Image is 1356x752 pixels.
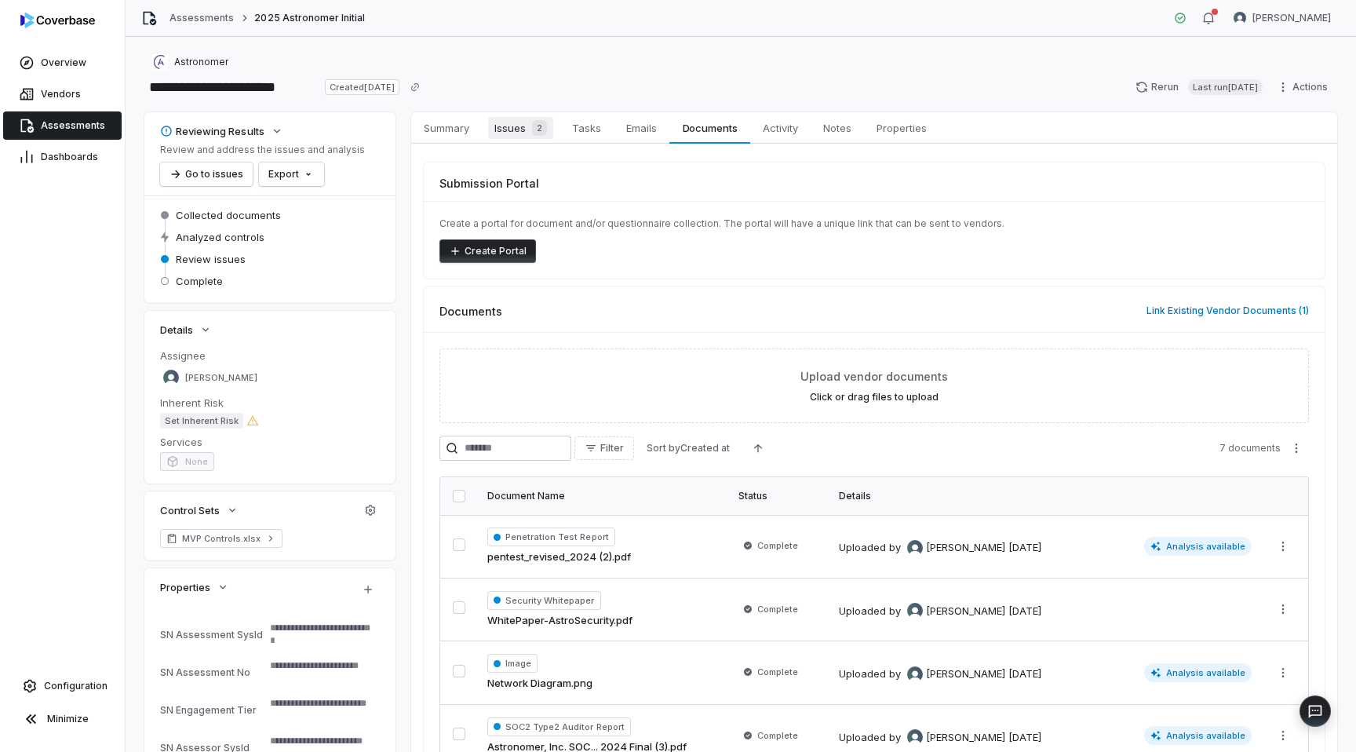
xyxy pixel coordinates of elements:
div: by [889,540,1005,556]
span: Configuration [44,680,108,692]
button: Create Portal [439,239,536,263]
span: Analysis available [1144,726,1252,745]
dt: Services [160,435,380,449]
span: [PERSON_NAME] [926,730,1005,746]
div: [DATE] [1008,730,1041,746]
a: Configuration [6,672,118,700]
p: Create a portal for document and/or questionnaire collection. The portal will have a unique link ... [439,217,1309,230]
button: More actions [1270,661,1296,684]
div: Details [839,490,1252,502]
span: Properties [160,580,210,594]
button: Export [259,162,324,186]
span: Complete [176,274,223,288]
button: RerunLast run[DATE] [1126,75,1272,99]
span: Properties [870,118,933,138]
div: by [889,603,1005,619]
img: Sayantan Bhattacherjee avatar [907,540,923,556]
a: MVP Controls.xlsx [160,529,282,548]
img: Sayantan Bhattacherjee avatar [1234,12,1246,24]
span: Activity [756,118,804,138]
img: logo-D7KZi-bG.svg [20,13,95,28]
span: Documents [439,303,502,319]
span: Analysis available [1144,663,1252,682]
span: Image [487,654,538,673]
span: Analysis available [1144,537,1252,556]
span: Complete [757,603,798,615]
span: Complete [757,666,798,678]
div: Uploaded [839,603,1041,619]
button: More actions [1270,597,1296,621]
span: Issues [488,117,553,139]
img: Sayantan Bhattacherjee avatar [907,729,923,745]
span: MVP Controls.xlsx [182,532,261,545]
span: Analyzed controls [176,230,264,244]
dt: Assignee [160,349,380,363]
button: More actions [1270,535,1296,558]
button: Go to issues [160,162,253,186]
div: SN Engagement Tier [160,704,264,716]
p: Review and address the issues and analysis [160,144,365,156]
span: [PERSON_NAME] [926,666,1005,682]
img: Sayantan Bhattacherjee avatar [907,666,923,682]
span: [PERSON_NAME] [926,540,1005,556]
span: Tasks [566,118,607,138]
button: More actions [1284,436,1309,460]
span: Dashboards [41,151,98,163]
button: Properties [155,573,234,601]
div: SN Assessment SysId [160,629,264,641]
div: [DATE] [1008,666,1041,682]
svg: Ascending [752,442,764,454]
span: [PERSON_NAME] [1252,12,1331,24]
dt: Inherent Risk [160,396,380,410]
span: SOC2 Type2 Auditor Report [487,717,631,736]
button: Link Existing Vendor Documents (1) [1142,294,1314,327]
a: Assessments [3,111,122,140]
a: Network Diagram.png [487,676,592,692]
div: [DATE] [1008,540,1041,556]
div: Status [738,490,820,502]
div: Uploaded [839,666,1041,682]
div: Uploaded [839,729,1041,745]
button: Copy link [401,73,429,101]
span: Filter [600,442,624,454]
span: 2025 Astronomer Initial [254,12,365,24]
span: [PERSON_NAME] [185,372,257,384]
span: Astronomer [174,56,228,68]
a: Dashboards [3,143,122,171]
span: Review issues [176,252,246,266]
a: WhitePaper-AstroSecurity.pdf [487,613,632,629]
span: Minimize [47,713,89,725]
span: 2 [532,120,547,136]
span: Upload vendor documents [800,368,948,385]
span: 7 documents [1219,442,1281,454]
div: Uploaded [839,540,1041,556]
button: https://astronomer.io/Astronomer [148,48,233,76]
span: Assessments [41,119,105,132]
button: Ascending [742,436,774,460]
button: Details [155,316,217,344]
span: Complete [757,729,798,742]
span: Vendors [41,88,81,100]
span: Notes [817,118,858,138]
div: [DATE] [1008,604,1041,619]
img: Sayantan Bhattacherjee avatar [907,603,923,619]
button: More actions [1270,724,1296,747]
span: Created [DATE] [325,79,399,95]
a: Overview [3,49,122,77]
button: Sayantan Bhattacherjee avatar[PERSON_NAME] [1224,6,1340,30]
div: Document Name [487,490,720,502]
button: Filter [574,436,634,460]
button: Actions [1272,75,1337,99]
div: Reviewing Results [160,124,264,138]
span: Overview [41,57,86,69]
img: Sayantan Bhattacherjee avatar [163,370,179,385]
div: by [889,729,1005,745]
span: Emails [620,118,663,138]
span: Last run [DATE] [1188,79,1263,95]
button: Control Sets [155,496,243,524]
span: Control Sets [160,503,220,517]
span: Set Inherent Risk [160,413,243,429]
label: Click or drag files to upload [810,391,939,403]
span: Collected documents [176,208,281,222]
span: Submission Portal [439,175,539,192]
